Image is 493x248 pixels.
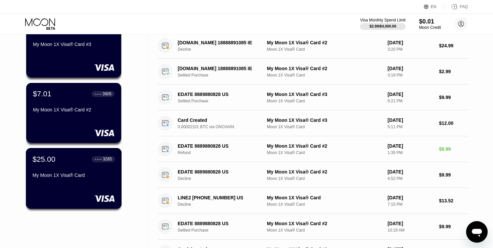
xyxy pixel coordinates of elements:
div: My Moon 1X Visa® Card #3 [267,117,382,123]
div: $25.00● ● ● ●3285My Moon 1X Visa® Card [26,148,121,208]
div: 3:19 PM [388,73,434,78]
div: Decline [178,176,271,181]
div: 4:52 PM [388,176,434,181]
div: $9.99 [439,224,468,229]
div: LINE2 [PHONE_NUMBER] US [178,195,264,200]
div: My Moon 1X Visa® Card [33,172,115,178]
div: [DOMAIN_NAME] 18888891085 IE [178,66,264,71]
div: $7.01 [33,90,51,98]
div: [DOMAIN_NAME] 18888891085 IESettled PurchaseMy Moon 1X Visa® Card #2Moon 1X Visa® Card[DATE]3:19 ... [158,59,468,85]
div: EDATE 8889880828 US [178,92,264,97]
div: $2.99 [439,69,468,74]
div: LINE2 [PHONE_NUMBER] USDeclineMy Moon 1X Visa® CardMoon 1X Visa® Card[DATE]7:15 PM$13.52 [158,188,468,214]
div: Decline [178,47,271,52]
div: 1:35 PM [388,150,434,155]
div: My Moon 1X Visa® Card #3 [267,92,382,97]
div: Visa Monthly Spend Limit$2.99/$4,000.00 [360,18,405,30]
div: Moon 1X Visa® Card [267,99,382,103]
div: 6:21 PM [388,99,434,103]
div: 3905 [102,92,111,96]
div: My Moon 1X Visa® Card #2 [267,66,382,71]
div: $0.01Moon Credit [419,18,441,30]
div: Card Created0.00002101 BTC via ONCHAINMy Moon 1X Visa® Card #3Moon 1X Visa® Card[DATE]5:11 PM$12.00 [158,110,468,136]
div: My Moon 1X Visa® Card #3 [33,42,115,47]
div: Settled Purchase [178,99,271,103]
div: EDATE 8889880828 USSettled PurchaseMy Moon 1X Visa® Card #3Moon 1X Visa® Card[DATE]6:21 PM$9.99 [158,85,468,110]
div: Moon Credit [419,25,441,30]
div: EN [431,4,437,9]
div: [DATE] [388,221,434,226]
div: Card Created [178,117,264,123]
div: 10:19 AM [388,228,434,233]
div: ● ● ● ● [95,93,101,95]
div: [DATE] [388,143,434,149]
div: [DATE] [388,169,434,175]
iframe: Button to launch messaging window [466,221,488,243]
div: 3:20 PM [388,47,434,52]
div: Moon 1X Visa® Card [267,73,382,78]
div: FAQ [460,4,468,9]
div: My Moon 1X Visa® Card #2 [33,107,115,112]
div: My Moon 1X Visa® Card #2 [267,221,382,226]
div: ● ● ● ● [95,158,102,160]
div: Moon 1X Visa® Card [267,176,382,181]
div: My Moon 1X Visa® Card #2 [267,169,382,175]
div: My Moon 1X Visa® Card [267,195,382,200]
div: $13.52 [439,198,468,203]
div: My Moon 1X Visa® Card #2 [267,40,382,45]
div: EDATE 8889880828 USDeclineMy Moon 1X Visa® Card #2Moon 1X Visa® Card[DATE]4:52 PM$9.99 [158,162,468,188]
div: $25.00 [33,155,55,163]
div: [DATE] [388,117,434,123]
div: EDATE 8889880828 USSettled PurchaseMy Moon 1X Visa® Card #2Moon 1X Visa® Card[DATE]10:19 AM$9.99 [158,214,468,240]
div: $2.99 / $4,000.00 [369,24,396,28]
div: $9.99 [439,95,468,100]
div: EDATE 8889880828 US [178,169,264,175]
div: EDATE 8889880828 US [178,143,264,149]
div: Moon 1X Visa® Card [267,202,382,207]
div: Moon 1X Visa® Card [267,150,382,155]
div: $7.01● ● ● ●3905My Moon 1X Visa® Card #2 [26,83,121,143]
div: 0.00002101 BTC via ONCHAIN [178,125,271,129]
div: [DATE] [388,66,434,71]
div: EDATE 8889880828 USRefundMy Moon 1X Visa® Card #2Moon 1X Visa® Card[DATE]1:35 PM$9.99 [158,136,468,162]
div: [DATE] [388,92,434,97]
div: Refund [178,150,271,155]
div: 7:15 PM [388,202,434,207]
div: Visa Monthly Spend Limit [360,18,405,22]
div: Settled Purchase [178,73,271,78]
div: EN [424,3,444,10]
div: $9.99 [439,172,468,178]
div: Moon 1X Visa® Card [267,47,382,52]
div: [DOMAIN_NAME] 18888891085 IEDeclineMy Moon 1X Visa® Card #2Moon 1X Visa® Card[DATE]3:20 PM$24.99 [158,33,468,59]
div: 3285 [103,157,112,161]
div: [DOMAIN_NAME] 18888891085 IE [178,40,264,45]
div: Moon 1X Visa® Card [267,228,382,233]
div: Settled Purchase [178,228,271,233]
div: [DATE] [388,40,434,45]
div: 5:11 PM [388,125,434,129]
div: $2.01● ● ● ●7145My Moon 1X Visa® Card #3 [26,17,121,78]
div: $24.99 [439,43,468,48]
div: [DATE] [388,195,434,200]
div: Moon 1X Visa® Card [267,125,382,129]
div: $9.99 [439,146,468,152]
div: Decline [178,202,271,207]
div: My Moon 1X Visa® Card #2 [267,143,382,149]
div: EDATE 8889880828 US [178,221,264,226]
div: $12.00 [439,120,468,126]
div: FAQ [444,3,468,10]
div: $0.01 [419,18,441,25]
